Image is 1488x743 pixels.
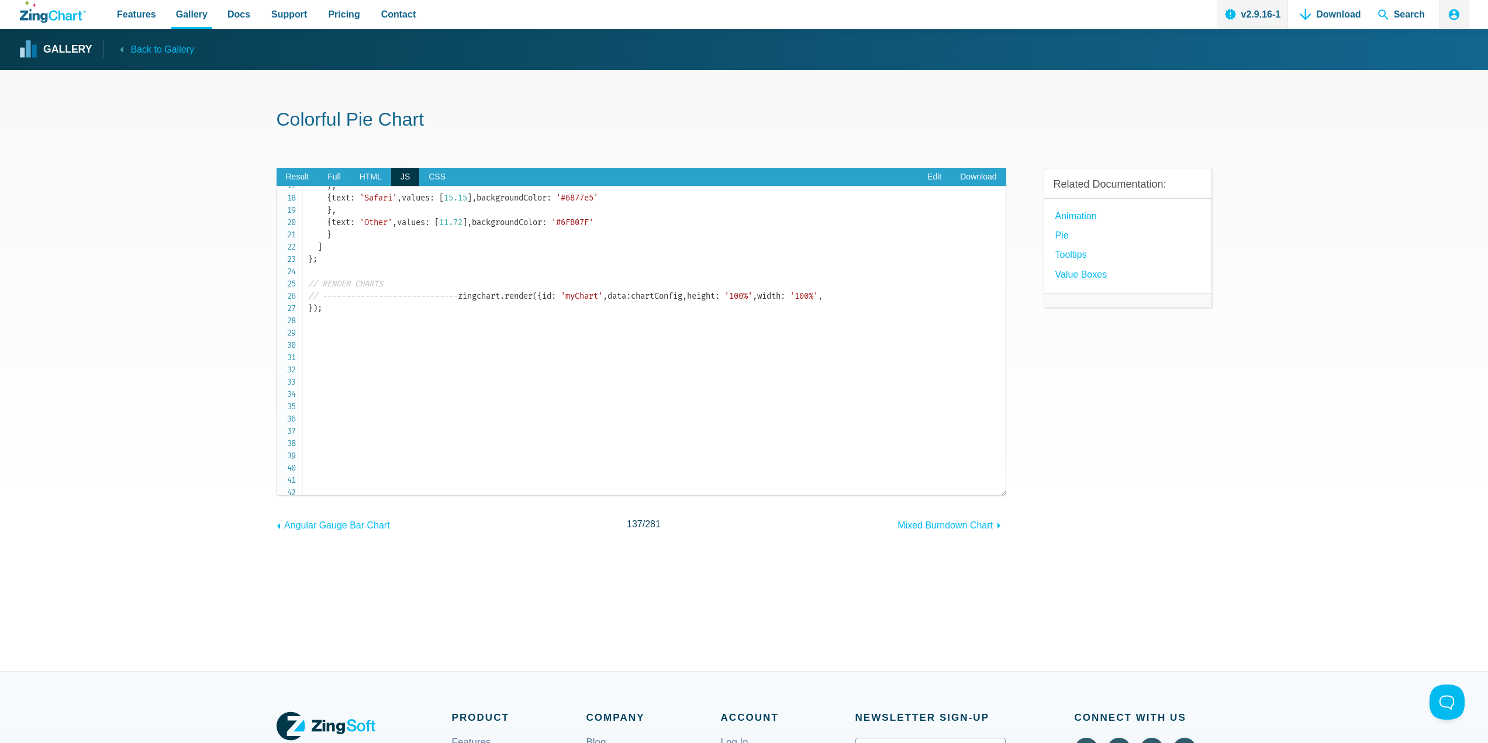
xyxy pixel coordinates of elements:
[350,168,391,186] span: HTML
[439,193,444,203] span: [
[1054,178,1202,191] h3: Related Documentation:
[603,291,607,301] span: ,
[313,254,317,264] span: ;
[1075,709,1212,726] span: Connect With Us
[951,168,1006,186] a: Download
[277,108,1212,134] h1: Colorful Pie Chart
[308,303,313,313] span: }
[533,291,537,301] span: (
[130,42,194,57] span: Back to Gallery
[781,291,785,301] span: :
[715,291,720,301] span: :
[626,291,631,301] span: :
[721,709,855,726] span: Account
[308,291,458,301] span: // -----------------------------
[317,242,322,252] span: ]
[327,230,332,240] span: }
[682,291,687,301] span: ,
[43,44,92,55] strong: Gallery
[392,217,397,227] span: ,
[227,6,250,22] span: Docs
[308,254,313,264] span: }
[20,1,86,23] a: ZingChart Logo. Click to return to the homepage
[271,6,307,22] span: Support
[500,291,505,301] span: .
[391,168,419,186] span: JS
[103,40,194,57] a: Back to Gallery
[561,291,603,301] span: 'myChart'
[452,709,586,726] span: Product
[430,193,434,203] span: :
[313,303,317,313] span: )
[327,193,332,203] span: {
[439,217,462,227] span: 11.72
[1055,208,1097,224] a: Animation
[360,193,397,203] span: 'Safari'
[176,6,208,22] span: Gallery
[472,193,477,203] span: ,
[277,709,375,743] a: ZingSoft Logo. Click to visit the ZingSoft site (external).
[1055,267,1107,282] a: Value Boxes
[586,709,721,726] span: Company
[467,217,472,227] span: ,
[425,217,430,227] span: :
[855,709,1006,726] span: Newsletter Sign‑up
[350,217,355,227] span: :
[542,217,547,227] span: :
[350,193,355,203] span: :
[327,217,332,227] span: {
[645,519,661,529] span: 281
[328,6,360,22] span: Pricing
[444,193,467,203] span: 15.15
[419,168,455,186] span: CSS
[627,516,661,532] span: /
[556,193,598,203] span: '#6877e5'
[434,217,439,227] span: [
[318,168,350,186] span: Full
[397,193,402,203] span: ,
[918,168,951,186] a: Edit
[360,217,392,227] span: 'Other'
[308,279,383,289] span: // RENDER CHARTS
[818,291,823,301] span: ,
[627,519,643,529] span: 137
[117,6,156,22] span: Features
[724,291,752,301] span: '100%'
[277,168,319,186] span: Result
[551,217,593,227] span: '#6FB07F'
[547,193,551,203] span: :
[790,291,818,301] span: '100%'
[381,6,416,22] span: Contact
[277,514,390,533] a: Angular Gauge Bar Chart
[505,291,533,301] span: render
[537,291,542,301] span: {
[551,291,556,301] span: :
[752,291,757,301] span: ,
[284,520,390,530] span: Angular Gauge Bar Chart
[1430,685,1465,720] iframe: Toggle Customer Support
[1055,227,1069,243] a: Pie
[462,217,467,227] span: ]
[20,41,92,58] a: Gallery
[897,514,1006,533] a: Mixed Burndown Chart
[317,303,322,313] span: ;
[1055,247,1087,262] a: Tooltips
[467,193,472,203] span: ]
[897,520,993,530] span: Mixed Burndown Chart
[332,205,336,215] span: ,
[327,205,332,215] span: }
